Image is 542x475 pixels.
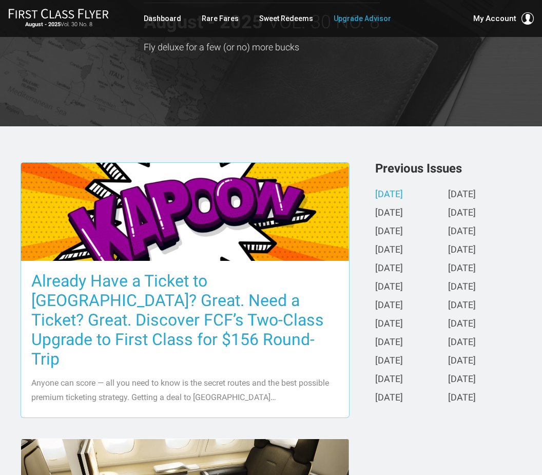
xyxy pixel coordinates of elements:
a: Rare Fares [202,9,239,28]
a: [DATE] [448,226,476,237]
a: [DATE] [448,319,476,330]
a: Sweet Redeems [259,9,313,28]
span: My Account [473,12,516,25]
a: [DATE] [375,393,403,404]
a: [DATE] [375,282,403,293]
a: [DATE] [375,356,403,367]
a: [DATE] [448,374,476,385]
a: Dashboard [144,9,181,28]
a: [DATE] [448,208,476,219]
a: [DATE] [375,245,403,256]
a: [DATE] [448,282,476,293]
h3: Already Have a Ticket to [GEOGRAPHIC_DATA]? Great. Need a Ticket? Great. Discover FCF’s Two-Class... [31,271,339,369]
h3: Previous Issues [375,162,521,175]
a: [DATE] [448,300,476,311]
a: [DATE] [375,319,403,330]
a: Already Have a Ticket to [GEOGRAPHIC_DATA]? Great. Need a Ticket? Great. Discover FCF’s Two-Class... [21,162,350,419]
a: [DATE] [375,374,403,385]
a: [DATE] [448,263,476,274]
a: [DATE] [375,337,403,348]
a: [DATE] [375,189,403,200]
a: Upgrade Advisor [334,9,391,28]
a: [DATE] [448,337,476,348]
a: [DATE] [448,189,476,200]
a: [DATE] [375,263,403,274]
a: [DATE] [375,300,403,311]
h3: Fly deluxe for a few (or no) more bucks [144,42,432,52]
strong: August - 2025 [25,21,61,28]
small: Vol. 30 No. 8 [8,21,109,28]
a: [DATE] [448,356,476,367]
a: [DATE] [448,393,476,404]
a: [DATE] [448,245,476,256]
img: First Class Flyer [8,8,109,19]
a: [DATE] [375,226,403,237]
button: My Account [473,12,534,25]
a: [DATE] [375,208,403,219]
p: Anyone can score — all you need to know is the secret routes and the best possible premium ticket... [31,376,339,405]
a: First Class FlyerAugust - 2025Vol. 30 No. 8 [8,8,109,29]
